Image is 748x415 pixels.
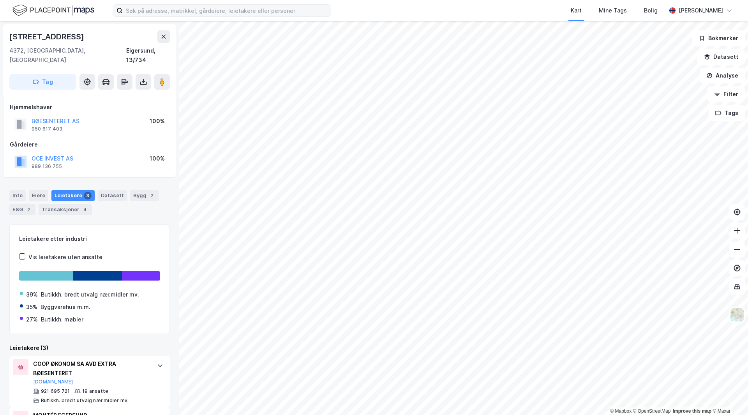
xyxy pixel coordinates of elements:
div: Bolig [644,6,658,15]
img: Z [730,307,744,322]
div: 921 695 721 [41,388,70,394]
div: Leietakere [51,190,95,201]
div: Datasett [98,190,127,201]
div: Kontrollprogram for chat [709,378,748,415]
a: Mapbox [610,408,632,414]
button: Bokmerker [692,30,745,46]
div: 100% [150,117,165,126]
div: 4372, [GEOGRAPHIC_DATA], [GEOGRAPHIC_DATA] [9,46,126,65]
div: Transaksjoner [39,204,92,215]
button: Analyse [700,68,745,83]
div: 100% [150,154,165,163]
div: Kart [571,6,582,15]
div: ESG [9,204,35,215]
div: 950 617 403 [32,126,62,132]
div: 3 [84,192,92,200]
div: Info [9,190,26,201]
div: Vis leietakere uten ansatte [28,253,102,262]
a: Improve this map [673,408,711,414]
div: Byggvarehus m.m. [41,302,90,312]
button: Tag [9,74,76,90]
div: COOP ØKONOM SA AVD EXTRA BØESENTERET [33,359,149,378]
div: 2 [25,206,32,214]
div: [STREET_ADDRESS] [9,30,86,43]
div: Butikkh. bredt utvalg nær.midler mv. [41,397,129,404]
div: 35% [26,302,37,312]
div: Bygg [130,190,159,201]
div: 19 ansatte [82,388,108,394]
button: Datasett [697,49,745,65]
div: Mine Tags [599,6,627,15]
div: Leietakere (3) [9,343,170,353]
div: Gårdeiere [10,140,169,149]
div: Butikkh. bredt utvalg nær.midler mv. [41,290,139,299]
div: Eigersund, 13/734 [126,46,170,65]
iframe: Chat Widget [709,378,748,415]
input: Søk på adresse, matrikkel, gårdeiere, leietakere eller personer [123,5,331,16]
button: [DOMAIN_NAME] [33,379,73,385]
img: logo.f888ab2527a4732fd821a326f86c7f29.svg [12,4,94,17]
button: Tags [709,105,745,121]
div: 4 [81,206,89,214]
div: [PERSON_NAME] [679,6,723,15]
div: Eiere [29,190,48,201]
a: OpenStreetMap [633,408,671,414]
div: Leietakere etter industri [19,234,160,244]
div: 2 [148,192,156,200]
div: 39% [26,290,38,299]
div: 27% [26,315,38,324]
div: Butikkh. møbler [41,315,83,324]
div: Hjemmelshaver [10,102,169,112]
button: Filter [707,87,745,102]
div: 989 136 755 [32,163,62,170]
